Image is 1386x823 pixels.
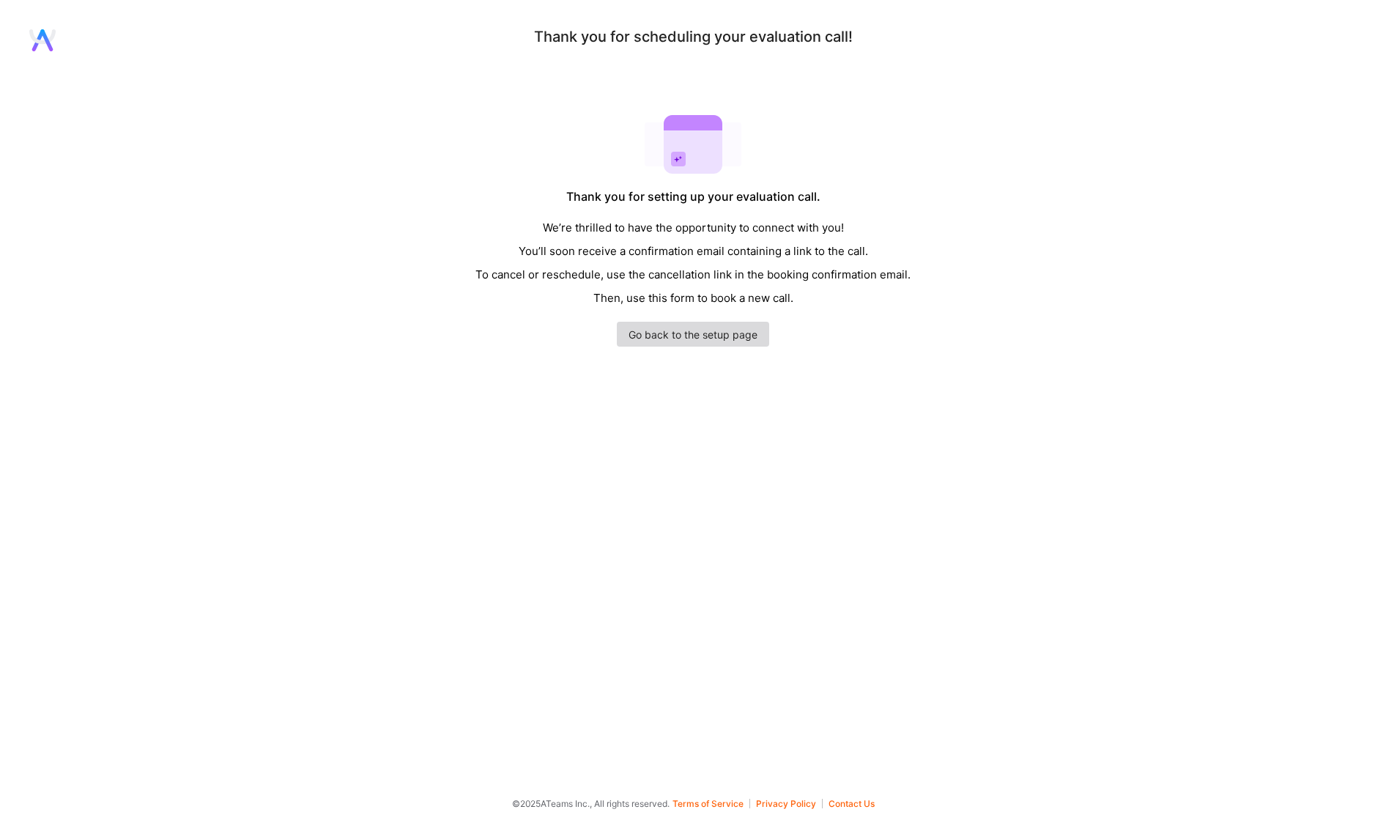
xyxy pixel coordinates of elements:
[829,799,875,808] button: Contact Us
[475,216,911,310] div: We’re thrilled to have the opportunity to connect with you! You’ll soon receive a confirmation em...
[566,189,820,204] div: Thank you for setting up your evaluation call.
[672,799,750,808] button: Terms of Service
[756,799,823,808] button: Privacy Policy
[534,29,853,45] div: Thank you for scheduling your evaluation call!
[617,322,769,347] a: Go back to the setup page
[512,796,670,811] span: © 2025 ATeams Inc., All rights reserved.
